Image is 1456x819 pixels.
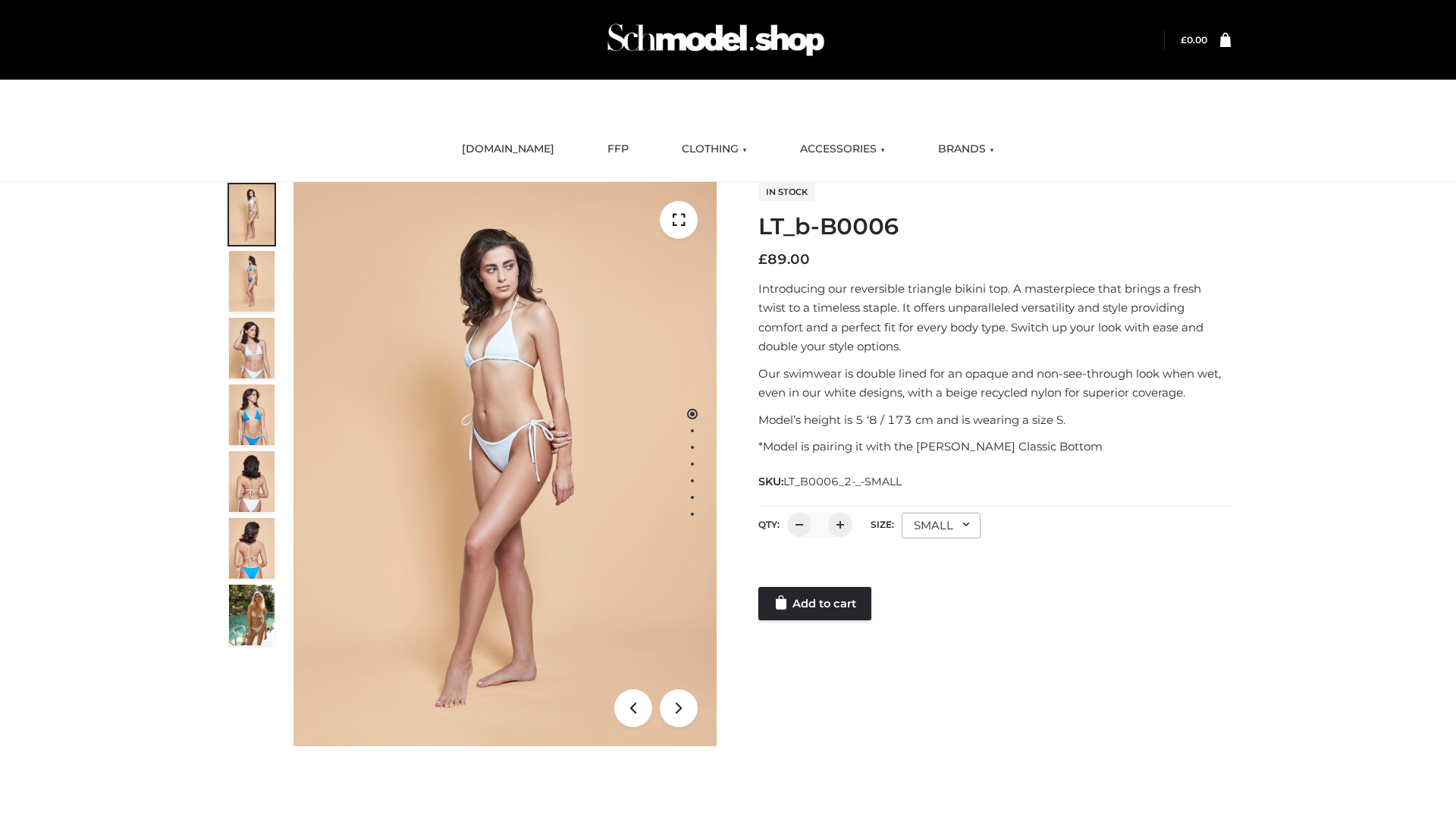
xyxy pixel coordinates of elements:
[229,518,275,579] img: ArielClassicBikiniTop_CloudNine_AzureSky_OW114ECO_8-scaled.jpg
[783,475,902,488] span: LT_B0006_2-_-SMALL
[758,213,1231,240] h1: LT_b-B0006
[229,384,275,445] img: ArielClassicBikiniTop_CloudNine_AzureSky_OW114ECO_4-scaled.jpg
[229,184,275,245] img: ArielClassicBikiniTop_CloudNine_AzureSky_OW114ECO_1-scaled.jpg
[450,133,566,166] a: [DOMAIN_NAME]
[229,318,275,378] img: ArielClassicBikiniTop_CloudNine_AzureSky_OW114ECO_3-scaled.jpg
[758,472,903,491] span: SKU:
[758,364,1231,403] p: Our swimwear is double lined for an opaque and non-see-through look when wet, even in our white d...
[293,182,717,746] img: ArielClassicBikiniTop_CloudNine_AzureSky_OW114ECO_1
[871,519,894,530] label: Size:
[758,251,767,268] span: £
[902,513,981,538] div: SMALL
[758,183,815,201] span: In stock
[758,279,1231,356] p: Introducing our reversible triangle bikini top. A masterpiece that brings a fresh twist to a time...
[229,451,275,512] img: ArielClassicBikiniTop_CloudNine_AzureSky_OW114ECO_7-scaled.jpg
[758,410,1231,430] p: Model’s height is 5 ‘8 / 173 cm and is wearing a size S.
[758,519,780,530] label: QTY:
[758,587,871,620] a: Add to cart
[1181,34,1187,45] span: £
[229,251,275,312] img: ArielClassicBikiniTop_CloudNine_AzureSky_OW114ECO_2-scaled.jpg
[1181,34,1207,45] a: £0.00
[758,437,1231,457] p: *Model is pairing it with the [PERSON_NAME] Classic Bottom
[789,133,896,166] a: ACCESSORIES
[596,133,640,166] a: FFP
[602,10,830,70] img: Schmodel Admin 964
[670,133,758,166] a: CLOTHING
[758,251,810,268] bdi: 89.00
[927,133,1006,166] a: BRANDS
[1181,34,1207,45] bdi: 0.00
[229,585,275,645] img: Arieltop_CloudNine_AzureSky2.jpg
